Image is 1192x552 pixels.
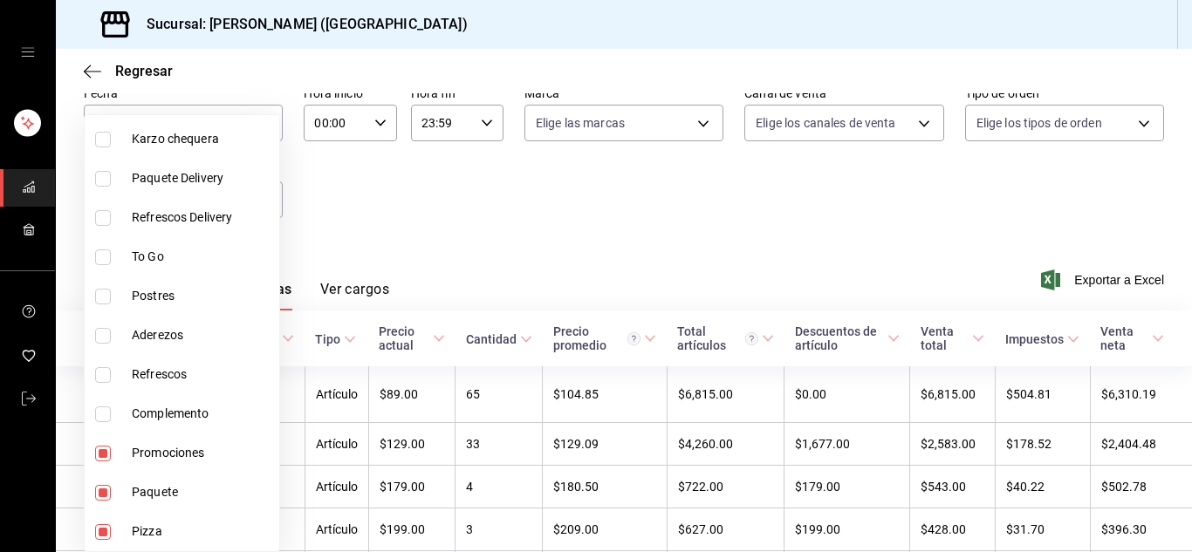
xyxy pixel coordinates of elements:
[132,208,272,227] span: Refrescos Delivery
[132,522,272,541] span: Pizza
[132,169,272,187] span: Paquete Delivery
[132,287,272,305] span: Postres
[132,444,272,462] span: Promociones
[132,130,272,148] span: Karzo chequera
[132,405,272,423] span: Complemento
[132,365,272,384] span: Refrescos
[132,483,272,501] span: Paquete
[132,326,272,344] span: Aderezos
[132,248,272,266] span: To Go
